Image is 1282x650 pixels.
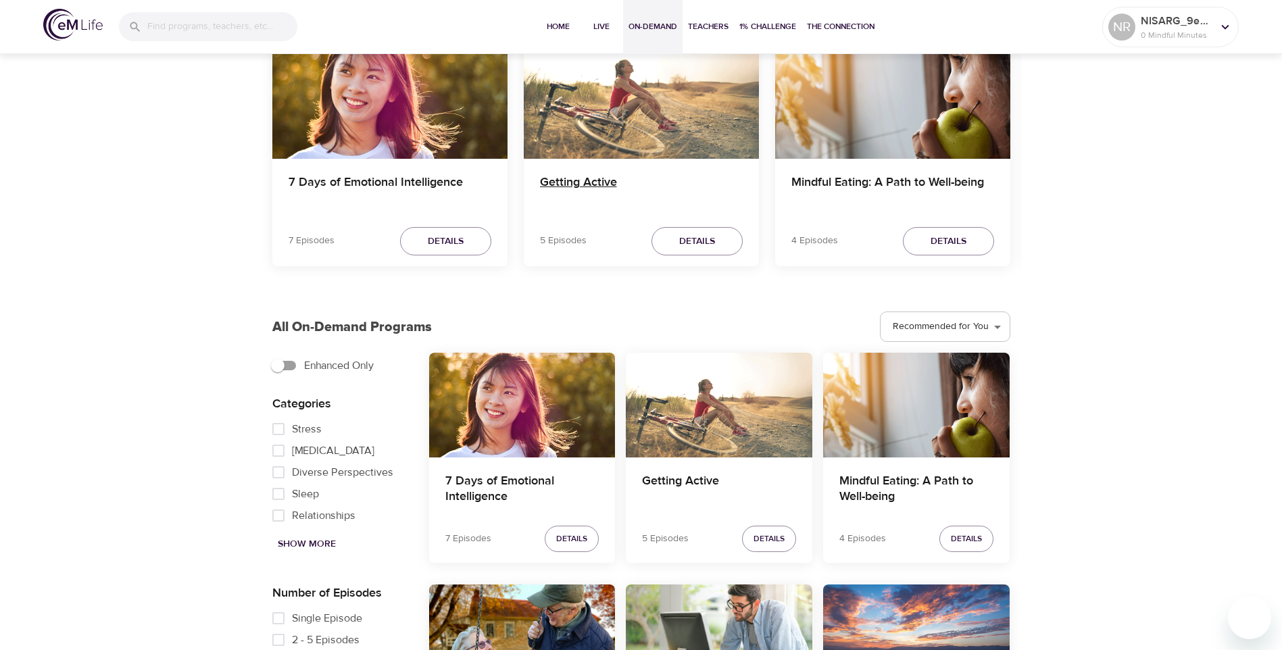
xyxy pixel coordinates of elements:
[556,532,587,546] span: Details
[429,353,616,457] button: 7 Days of Emotional Intelligence
[542,20,574,34] span: Home
[585,20,618,34] span: Live
[272,395,408,413] p: Categories
[292,507,355,524] span: Relationships
[272,317,432,337] p: All On-Demand Programs
[1108,14,1135,41] div: NR
[289,234,335,248] p: 7 Episodes
[292,632,360,648] span: 2 - 5 Episodes
[540,234,587,248] p: 5 Episodes
[292,486,319,502] span: Sleep
[147,12,297,41] input: Find programs, teachers, etc...
[278,536,336,553] span: Show More
[445,474,599,506] h4: 7 Days of Emotional Intelligence
[839,474,993,506] h4: Mindful Eating: A Path to Well-being
[292,421,322,437] span: Stress
[445,532,491,546] p: 7 Episodes
[292,464,393,480] span: Diverse Perspectives
[642,532,689,546] p: 5 Episodes
[931,233,966,250] span: Details
[272,26,508,159] button: 7 Days of Emotional Intelligence
[628,20,677,34] span: On-Demand
[951,532,982,546] span: Details
[272,532,341,557] button: Show More
[1141,13,1212,29] p: NISARG_9e0b3f
[742,526,796,552] button: Details
[839,532,886,546] p: 4 Episodes
[545,526,599,552] button: Details
[540,175,743,207] h4: Getting Active
[1228,596,1271,639] iframe: Button to launch messaging window
[651,227,743,256] button: Details
[807,20,874,34] span: The Connection
[688,20,729,34] span: Teachers
[289,175,491,207] h4: 7 Days of Emotional Intelligence
[642,474,796,506] h4: Getting Active
[739,20,796,34] span: 1% Challenge
[626,353,812,457] button: Getting Active
[400,227,491,256] button: Details
[43,9,103,41] img: logo
[823,353,1010,457] button: Mindful Eating: A Path to Well-being
[292,443,374,459] span: [MEDICAL_DATA]
[754,532,785,546] span: Details
[292,610,362,626] span: Single Episode
[679,233,715,250] span: Details
[791,234,838,248] p: 4 Episodes
[939,526,993,552] button: Details
[775,26,1010,159] button: Mindful Eating: A Path to Well-being
[272,584,408,602] p: Number of Episodes
[1141,29,1212,41] p: 0 Mindful Minutes
[428,233,464,250] span: Details
[903,227,994,256] button: Details
[791,175,994,207] h4: Mindful Eating: A Path to Well-being
[304,357,374,374] span: Enhanced Only
[524,26,759,159] button: Getting Active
